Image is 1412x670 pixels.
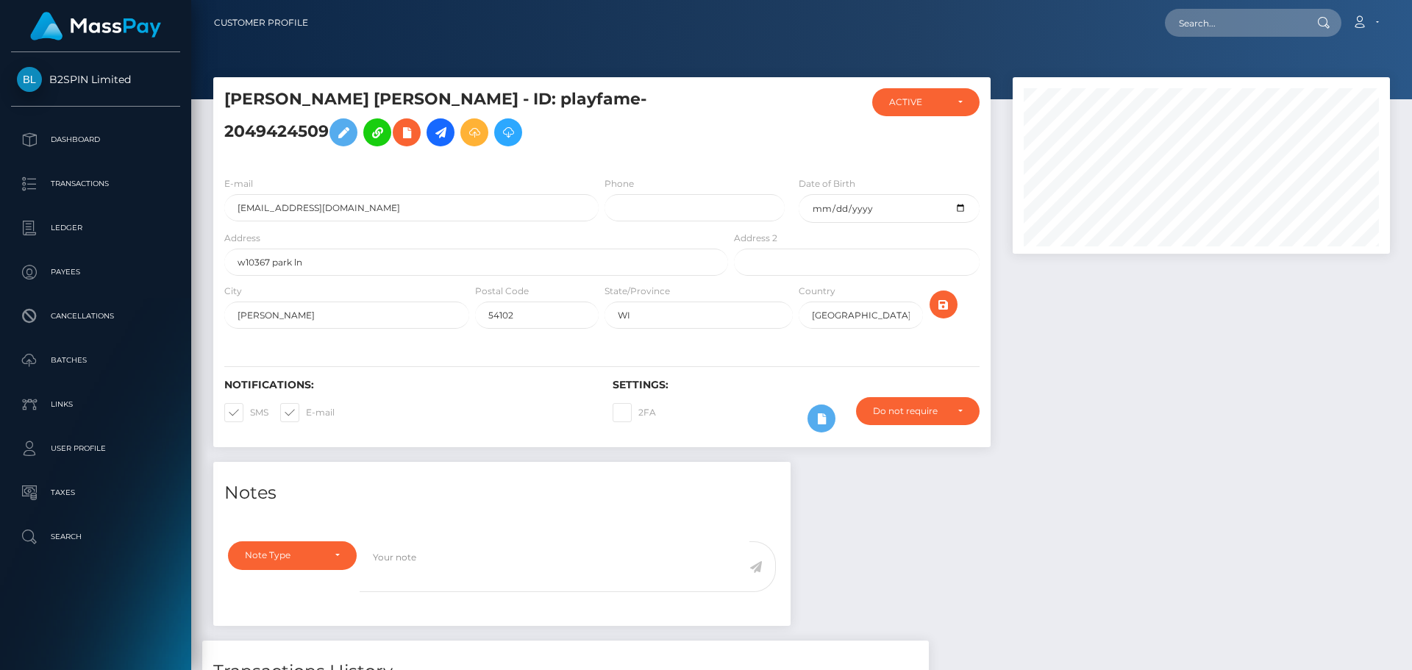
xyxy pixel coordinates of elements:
[224,285,242,298] label: City
[17,129,174,151] p: Dashboard
[17,173,174,195] p: Transactions
[17,349,174,371] p: Batches
[17,67,42,92] img: B2SPIN Limited
[17,305,174,327] p: Cancellations
[11,254,180,291] a: Payees
[11,210,180,246] a: Ledger
[873,405,946,417] div: Do not require
[30,12,161,40] img: MassPay Logo
[11,518,180,555] a: Search
[17,482,174,504] p: Taxes
[799,285,835,298] label: Country
[224,232,260,245] label: Address
[224,177,253,190] label: E-mail
[17,217,174,239] p: Ledger
[228,541,357,569] button: Note Type
[605,285,670,298] label: State/Province
[613,403,656,422] label: 2FA
[734,232,777,245] label: Address 2
[11,165,180,202] a: Transactions
[224,379,591,391] h6: Notifications:
[224,403,268,422] label: SMS
[475,285,529,298] label: Postal Code
[613,379,979,391] h6: Settings:
[1165,9,1303,37] input: Search...
[872,88,980,116] button: ACTIVE
[17,526,174,548] p: Search
[856,397,980,425] button: Do not require
[224,88,720,154] h5: [PERSON_NAME] [PERSON_NAME] - ID: playfame-2049424509
[889,96,946,108] div: ACTIVE
[11,474,180,511] a: Taxes
[214,7,308,38] a: Customer Profile
[11,430,180,467] a: User Profile
[17,393,174,416] p: Links
[224,480,780,506] h4: Notes
[11,121,180,158] a: Dashboard
[11,386,180,423] a: Links
[17,261,174,283] p: Payees
[605,177,634,190] label: Phone
[11,73,180,86] span: B2SPIN Limited
[245,549,323,561] div: Note Type
[11,342,180,379] a: Batches
[17,438,174,460] p: User Profile
[11,298,180,335] a: Cancellations
[427,118,454,146] a: Initiate Payout
[280,403,335,422] label: E-mail
[799,177,855,190] label: Date of Birth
